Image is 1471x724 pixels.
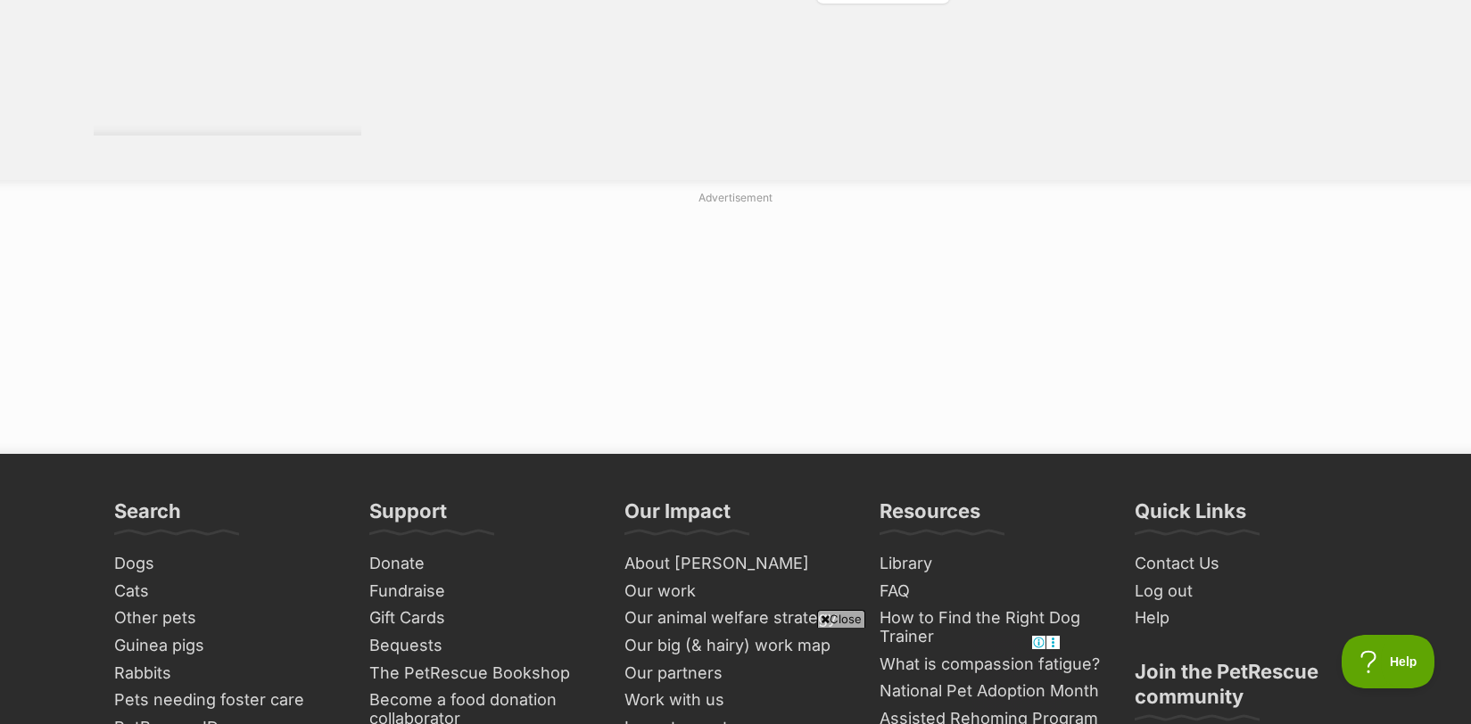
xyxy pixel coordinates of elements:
a: Pets needing foster care [107,687,344,714]
a: Guinea pigs [107,632,344,660]
a: Gift Cards [362,605,599,632]
span: Close [817,610,865,628]
a: Library [872,550,1110,578]
a: FAQ [872,578,1110,605]
a: Our animal welfare strategy [617,605,855,632]
h3: Our Impact [624,498,731,534]
a: About [PERSON_NAME] [617,550,855,578]
a: Rabbits [107,660,344,687]
a: Dogs [107,550,344,578]
h3: Join the PetRescue community [1135,659,1358,720]
a: Our work [617,578,855,605]
iframe: Help Scout Beacon - Open [1342,635,1435,688]
h3: Resources [880,498,980,534]
h3: Search [114,498,181,534]
h3: Support [369,498,447,534]
a: Other pets [107,605,344,632]
a: Contact Us [1128,550,1365,578]
a: The PetRescue Bookshop [362,660,599,687]
a: How to Find the Right Dog Trainer [872,605,1110,650]
a: Help [1128,605,1365,632]
a: Donate [362,550,599,578]
iframe: Advertisement [303,213,1169,436]
a: Bequests [362,632,599,660]
a: Log out [1128,578,1365,605]
h3: Quick Links [1135,498,1246,534]
iframe: Advertisement [411,635,1061,715]
a: Fundraise [362,578,599,605]
a: Cats [107,578,344,605]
